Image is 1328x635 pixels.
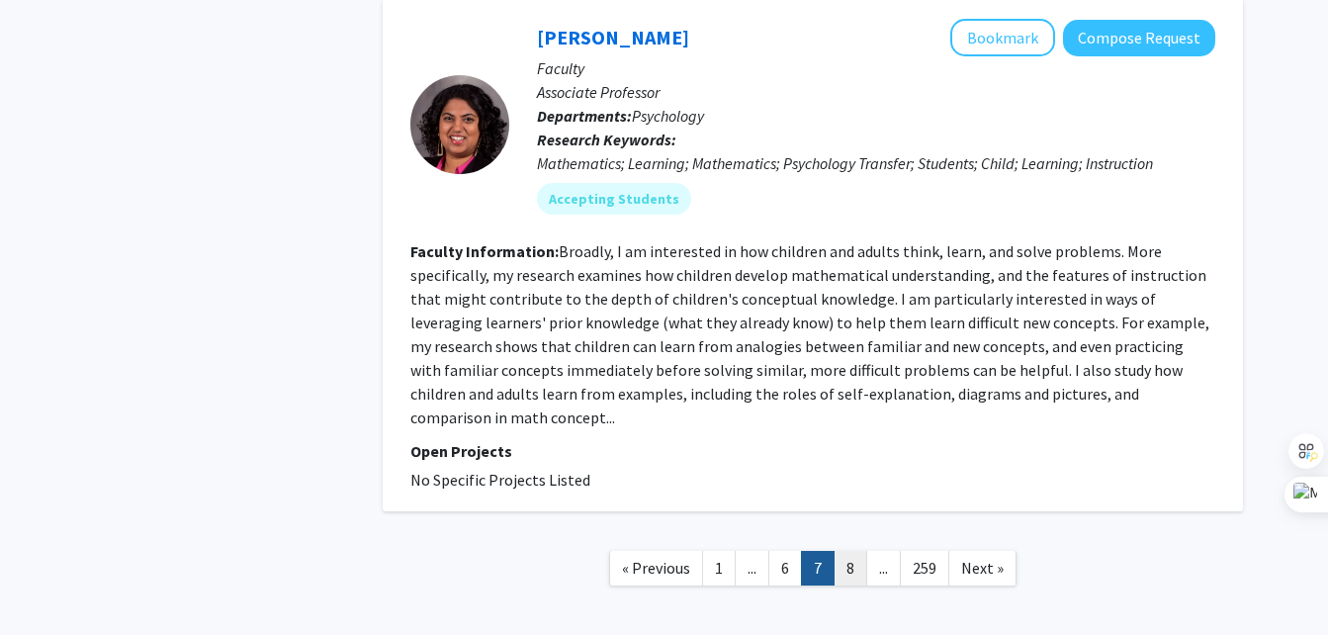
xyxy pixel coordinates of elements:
a: Next [948,551,1017,586]
span: Psychology [632,106,704,126]
a: 259 [900,551,949,586]
a: 7 [801,551,835,586]
div: Mathematics; Learning; Mathematics; Psychology Transfer; Students; Child; Learning; Instruction [537,151,1215,175]
span: « Previous [622,558,690,578]
mat-chip: Accepting Students [537,183,691,215]
a: 8 [834,551,867,586]
span: Next » [961,558,1004,578]
b: Research Keywords: [537,130,676,149]
a: 1 [702,551,736,586]
span: ... [879,558,888,578]
span: No Specific Projects Listed [410,470,590,490]
p: Faculty [537,56,1215,80]
button: Add Pooja Sidney to Bookmarks [950,19,1055,56]
span: ... [748,558,756,578]
b: Departments: [537,106,632,126]
fg-read-more: Broadly, I am interested in how children and adults think, learn, and solve problems. More specif... [410,241,1209,427]
button: Compose Request to Pooja Sidney [1063,20,1215,56]
nav: Page navigation [383,531,1243,611]
p: Open Projects [410,439,1215,463]
b: Faculty Information: [410,241,559,261]
a: 6 [768,551,802,586]
p: Associate Professor [537,80,1215,104]
a: Previous [609,551,703,586]
a: [PERSON_NAME] [537,25,689,49]
iframe: Chat [15,546,84,620]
